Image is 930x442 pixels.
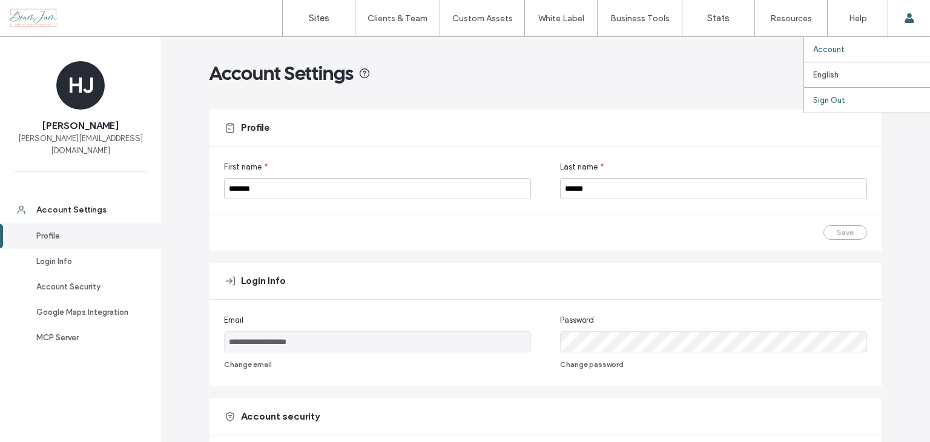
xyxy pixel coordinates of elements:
[813,37,930,62] a: Account
[224,331,531,352] input: Email
[241,121,270,134] span: Profile
[36,256,136,268] div: Login Info
[27,8,52,19] span: Help
[452,13,513,24] label: Custom Assets
[15,133,147,157] span: [PERSON_NAME][EMAIL_ADDRESS][DOMAIN_NAME]
[56,61,105,110] div: HJ
[36,281,136,293] div: Account Security
[36,204,136,216] div: Account Settings
[560,178,867,199] input: Last name
[36,230,136,242] div: Profile
[560,161,598,173] span: Last name
[241,274,286,288] span: Login Info
[224,357,272,372] button: Change email
[560,331,867,352] input: Password
[849,13,867,24] label: Help
[368,13,427,24] label: Clients & Team
[813,70,839,79] label: English
[560,314,594,326] span: Password
[224,178,531,199] input: First name
[224,161,262,173] span: First name
[813,96,845,105] label: Sign Out
[610,13,670,24] label: Business Tools
[813,45,845,54] label: Account
[36,306,136,318] div: Google Maps Integration
[42,119,119,133] span: [PERSON_NAME]
[36,332,136,344] div: MCP Server
[309,13,329,24] label: Sites
[770,13,812,24] label: Resources
[538,13,584,24] label: White Label
[241,410,320,423] span: Account security
[707,13,730,24] label: Stats
[209,61,354,85] span: Account Settings
[560,357,624,372] button: Change password
[224,314,243,326] span: Email
[813,88,930,113] a: Sign Out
